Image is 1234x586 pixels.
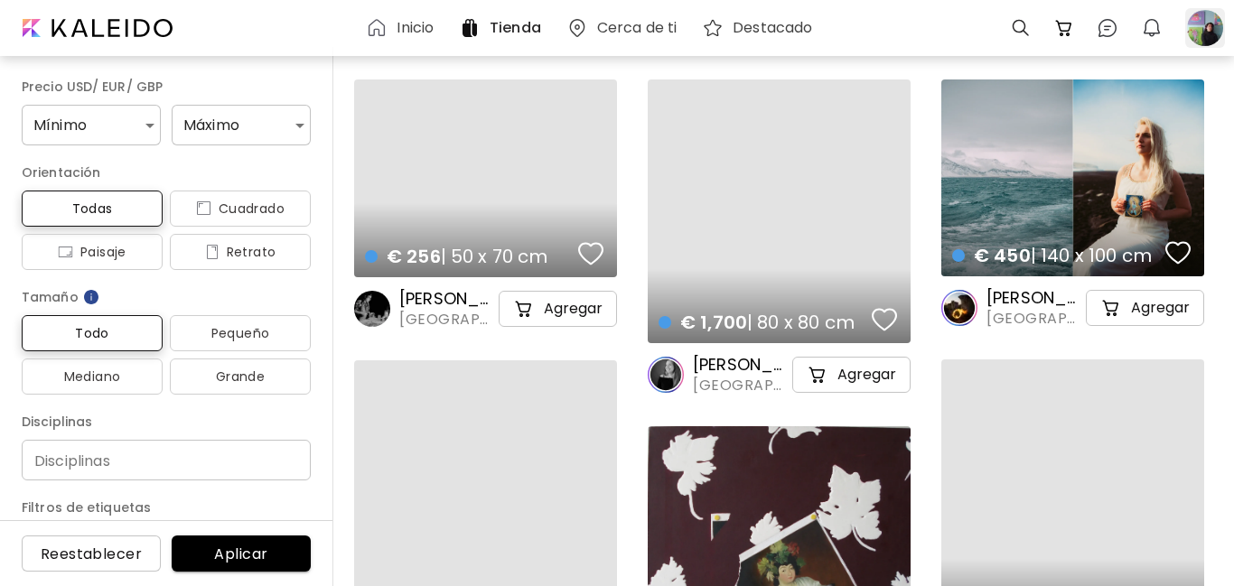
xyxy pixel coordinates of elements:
a: € 256| 50 x 70 cmfavorites [354,79,617,277]
img: cart-icon [513,298,535,320]
span: Cuadrado [184,198,296,219]
span: Paisaje [36,241,148,263]
h4: | 80 x 80 cm [659,311,866,334]
h6: Precio USD/ EUR/ GBP [22,76,311,98]
h6: [PERSON_NAME] [986,287,1082,309]
button: iconPaisaje [22,234,163,270]
a: [PERSON_NAME][GEOGRAPHIC_DATA], [GEOGRAPHIC_DATA]cart-iconAgregar [941,287,1204,329]
button: Mediano [22,358,163,395]
a: Cerca de ti [566,17,684,39]
div: Máximo [172,105,311,145]
img: info [82,288,100,306]
button: bellIcon [1136,13,1167,43]
a: Destacado [702,17,819,39]
h4: | 50 x 70 cm [365,245,573,268]
img: cart-icon [1100,297,1122,319]
h6: Orientación [22,162,311,183]
h6: [PERSON_NAME] [693,354,789,376]
button: cart-iconAgregar [792,357,911,393]
span: Grande [184,366,296,387]
img: icon [205,245,220,259]
a: Inicio [366,17,441,39]
span: Pequeño [184,322,296,344]
span: Aplicar [186,544,296,563]
span: [GEOGRAPHIC_DATA], [GEOGRAPHIC_DATA] [986,309,1082,329]
h6: Tienda [490,21,541,35]
a: [PERSON_NAME][GEOGRAPHIC_DATA][PERSON_NAME][GEOGRAPHIC_DATA]cart-iconAgregar [648,354,911,395]
img: cart-icon [807,364,828,386]
button: Reestablecer [22,535,161,572]
span: Todo [36,322,148,344]
span: [GEOGRAPHIC_DATA], [GEOGRAPHIC_DATA] [399,310,495,330]
button: Aplicar [172,535,311,572]
h5: Agregar [544,300,603,318]
button: Grande [170,358,311,395]
span: Retrato [184,241,296,263]
h6: Inicio [397,21,434,35]
button: Todas [22,191,163,227]
h6: Tamaño [22,286,311,308]
img: bellIcon [1141,17,1163,39]
h6: Destacado [733,21,812,35]
button: favorites [1161,235,1195,271]
img: cart [1053,17,1075,39]
div: Mínimo [22,105,161,145]
img: chatIcon [1097,17,1118,39]
button: favorites [574,236,608,272]
span: € 256 [387,244,441,269]
span: Todas [36,198,148,219]
button: iconCuadrado [170,191,311,227]
button: Pequeño [170,315,311,351]
span: [GEOGRAPHIC_DATA][PERSON_NAME][GEOGRAPHIC_DATA] [693,376,789,395]
h5: Agregar [1131,299,1190,317]
button: iconRetrato [170,234,311,270]
span: Reestablecer [36,544,146,563]
button: cart-iconAgregar [499,291,617,327]
span: € 1,700 [680,310,747,335]
h6: Disciplinas [22,411,311,433]
span: Mediano [36,366,148,387]
button: cart-iconAgregar [1086,290,1204,326]
h4: | 140 x 100 cm [952,244,1160,267]
button: Todo [22,315,163,351]
h5: Agregar [837,366,896,384]
span: € 450 [974,243,1031,268]
h6: Cerca de ti [597,21,677,35]
h6: [PERSON_NAME] [PERSON_NAME] [399,288,495,310]
a: € 450| 140 x 100 cmfavoriteshttps://cdn.kaleido.art/CDN/Artwork/171928/Primary/medium.webp?update... [941,79,1204,276]
img: icon [58,245,73,259]
a: [PERSON_NAME] [PERSON_NAME][GEOGRAPHIC_DATA], [GEOGRAPHIC_DATA]cart-iconAgregar [354,288,617,330]
img: icon [196,201,211,216]
a: Tienda [459,17,548,39]
button: favorites [867,302,902,338]
a: € 1,700| 80 x 80 cmfavorites [648,79,911,343]
h6: Filtros de etiquetas [22,497,311,518]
